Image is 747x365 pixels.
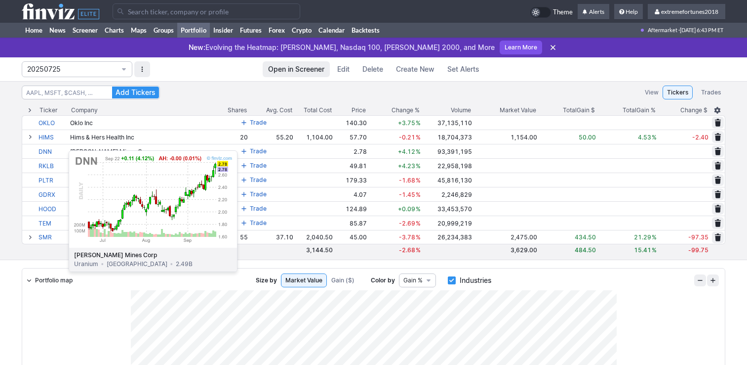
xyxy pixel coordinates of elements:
[334,144,368,158] td: 2.78
[652,233,657,241] span: %
[39,202,68,216] a: HOOD
[315,23,348,38] a: Calendar
[422,201,473,216] td: 33,453,570
[22,23,46,38] a: Home
[237,145,270,157] button: Trade
[348,23,383,38] a: Backtests
[189,43,205,51] span: New:
[357,61,389,77] button: Delete
[553,7,573,18] span: Theme
[416,119,421,127] span: %
[265,23,288,38] a: Forex
[127,23,150,38] a: Maps
[416,134,421,141] span: %
[327,274,359,287] a: Gain ($)
[249,130,294,144] td: 55.20
[281,274,327,287] a: Market Value
[661,8,718,15] span: extremefortunes2018
[73,155,233,244] img: chart.ashx
[236,23,265,38] a: Futures
[71,105,98,115] div: Company
[256,275,277,285] span: Size by
[250,175,267,185] span: Trade
[416,162,421,170] span: %
[575,246,596,254] span: 484.50
[399,246,415,254] span: -2.68
[392,105,420,115] span: Change %
[623,105,656,115] div: Gain %
[422,130,473,144] td: 18,704,373
[473,230,538,244] td: 2,475.00
[473,130,538,144] td: 1,154.00
[451,105,471,115] div: Volume
[113,3,300,19] input: Search
[249,230,294,244] td: 37.10
[228,105,247,115] div: Shares
[70,134,212,141] div: Hims & Hers Health Inc
[334,187,368,201] td: 4.07
[189,43,495,52] p: Evolving the Heatmap: [PERSON_NAME], Nasdaq 100, [PERSON_NAME] 2000, and More
[332,61,355,77] a: Edit
[46,23,69,38] a: News
[70,148,212,155] div: [PERSON_NAME] Mines Corp
[398,205,415,213] span: +0.09
[337,64,350,74] span: Edit
[22,105,38,115] div: Expand All
[652,246,657,254] span: %
[391,61,440,77] a: Create New
[422,158,473,173] td: 22,958,198
[399,274,436,287] button: Data type
[396,64,434,74] span: Create New
[294,130,334,144] td: 1,104.00
[500,105,536,115] span: Market Value
[422,216,473,230] td: 20,999,219
[237,203,270,215] button: Trade
[614,4,643,20] a: Help
[334,158,368,173] td: 49.81
[334,130,368,144] td: 57.70
[362,64,383,74] span: Delete
[285,275,322,285] span: Market Value
[398,162,415,170] span: +4.23
[422,144,473,158] td: 93,391,195
[422,115,473,130] td: 37,135,110
[680,105,708,115] span: Change $
[634,233,651,241] span: 21.29
[448,276,456,284] input: Industries
[530,7,573,18] a: Theme
[416,191,421,198] span: %
[399,233,415,241] span: -3.78
[334,201,368,216] td: 124.89
[39,216,68,230] a: TEM
[399,191,415,198] span: -1.45
[101,23,127,38] a: Charts
[74,251,232,260] b: [PERSON_NAME] Mines Corp
[237,160,270,172] button: Trade
[398,119,415,127] span: +3.75
[177,23,210,38] a: Portfolio
[399,177,415,184] span: -1.68
[663,86,693,99] a: Tickers
[575,233,596,241] span: 434.50
[39,173,68,187] a: PLTR
[701,88,721,97] span: Trades
[70,119,212,127] div: Oklo Inc
[237,188,270,200] button: Trade
[35,275,73,285] span: Portfolio map
[268,64,324,74] span: Open in Screener
[442,61,485,77] a: Set Alerts
[100,260,105,268] span: •
[399,220,415,227] span: -2.69
[237,174,270,186] button: Trade
[39,130,68,144] a: HIMS
[448,274,491,287] label: Industries
[447,64,479,74] span: Set Alerts
[692,134,708,141] span: -2.40
[578,4,609,20] a: Alerts
[422,187,473,201] td: 2,246,829
[334,115,368,130] td: 140.30
[27,64,117,74] span: 20250725
[422,230,473,244] td: 26,234,383
[634,246,651,254] span: 15.41
[399,134,415,141] span: -0.21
